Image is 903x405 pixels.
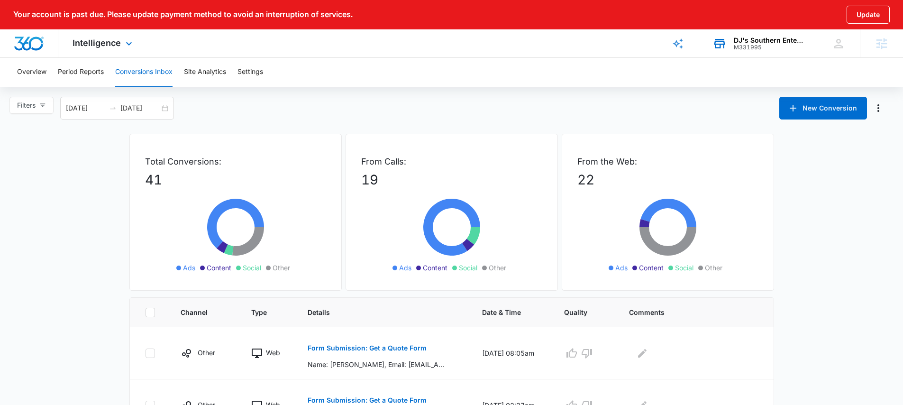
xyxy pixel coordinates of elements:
span: swap-right [109,104,117,112]
button: Conversions Inbox [115,57,173,87]
span: Content [639,263,664,273]
button: Manage Numbers [871,101,886,116]
p: Name: [PERSON_NAME], Email: [EMAIL_ADDRESS][DOMAIN_NAME], Phone: [PHONE_NUMBER], Location: [GEOGR... [308,359,446,369]
img: website_grey.svg [15,25,23,32]
button: Update [847,6,890,24]
p: Other [198,348,215,358]
img: tab_domain_overview_orange.svg [26,55,33,63]
span: Other [489,263,506,273]
span: Other [273,263,290,273]
button: New Conversion [779,97,867,120]
p: Web [266,348,280,358]
button: Filters [9,97,54,114]
span: Quality [564,307,593,317]
span: Filters [17,100,36,110]
span: Ads [615,263,628,273]
p: 41 [145,170,326,190]
button: Period Reports [58,57,104,87]
span: Type [251,307,271,317]
span: Content [207,263,231,273]
span: to [109,104,117,112]
span: Ads [183,263,195,273]
p: 22 [577,170,758,190]
span: Social [675,263,693,273]
button: Overview [17,57,46,87]
p: 19 [361,170,542,190]
p: Form Submission: Get a Quote Form [308,397,427,404]
img: tab_keywords_by_traffic_grey.svg [94,55,102,63]
div: Keywords by Traffic [105,56,160,62]
p: Form Submission: Get a Quote Form [308,345,427,351]
span: Content [423,263,447,273]
span: Other [705,263,722,273]
span: Channel [181,307,215,317]
span: Ads [399,263,411,273]
span: Comments [629,307,745,317]
div: account name [734,37,803,44]
div: v 4.0.25 [27,15,46,23]
button: Settings [237,57,263,87]
div: account id [734,44,803,51]
input: Start date [66,103,105,113]
p: Total Conversions: [145,155,326,168]
div: Domain Overview [36,56,85,62]
span: Date & Time [482,307,528,317]
input: End date [120,103,160,113]
div: Domain: [DOMAIN_NAME] [25,25,104,32]
button: Form Submission: Get a Quote Form [308,337,427,359]
p: From Calls: [361,155,542,168]
p: From the Web: [577,155,758,168]
span: Social [459,263,477,273]
button: Site Analytics [184,57,226,87]
img: logo_orange.svg [15,15,23,23]
div: Intelligence [58,29,149,57]
span: Social [243,263,261,273]
td: [DATE] 08:05am [471,327,553,379]
span: Details [308,307,446,317]
span: Intelligence [73,38,121,48]
p: Your account is past due. Please update payment method to avoid an interruption of services. [13,10,353,19]
button: Edit Comments [635,346,650,361]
